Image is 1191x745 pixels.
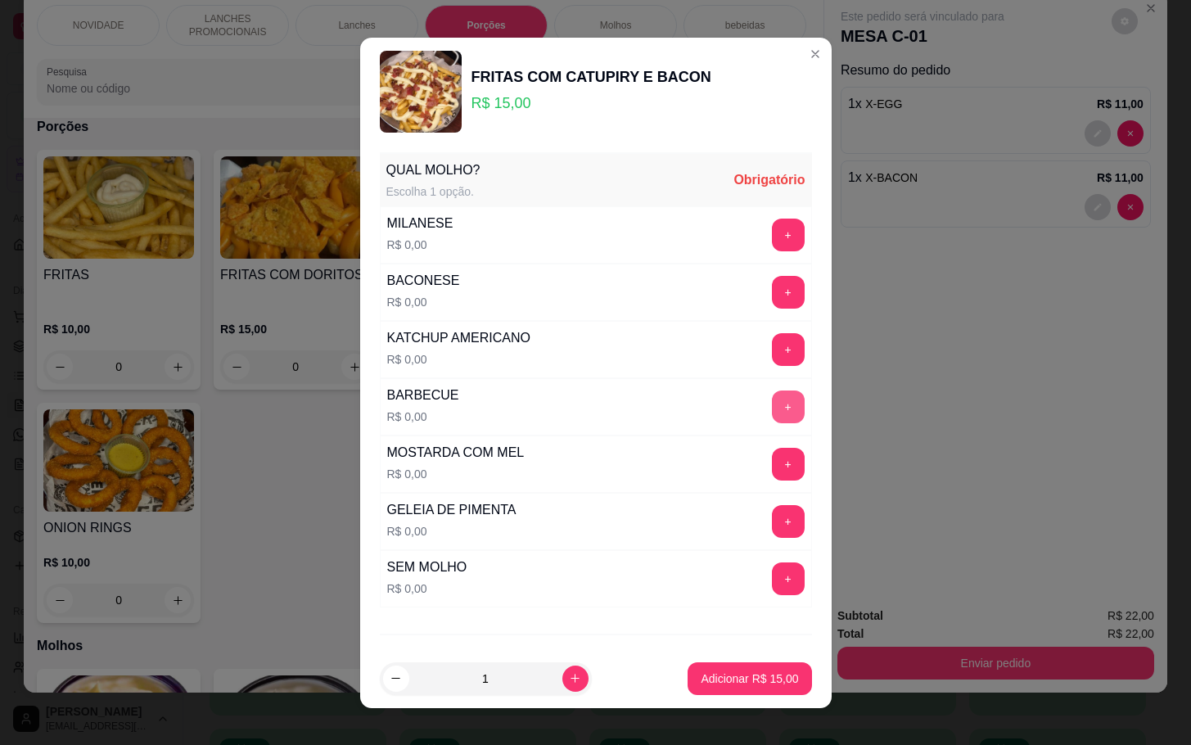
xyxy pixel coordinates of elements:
[387,500,517,520] div: GELEIA DE PIMENTA
[772,276,805,309] button: add
[387,214,453,233] div: MILANESE
[471,92,711,115] p: R$ 15,00
[471,65,711,88] div: FRITAS COM CATUPIRY E BACON
[387,271,460,291] div: BACONESE
[383,666,409,692] button: decrease-product-quantity
[772,333,805,366] button: add
[387,294,460,310] p: R$ 0,00
[380,51,462,133] img: product-image
[386,183,480,200] div: Escolha 1 opção.
[386,160,480,180] div: QUAL MOLHO?
[701,670,798,687] p: Adicionar R$ 15,00
[387,580,467,597] p: R$ 0,00
[772,562,805,595] button: add
[772,219,805,251] button: add
[387,558,467,577] div: SEM MOLHO
[387,409,459,425] p: R$ 0,00
[387,443,525,463] div: MOSTARDA COM MEL
[387,237,453,253] p: R$ 0,00
[387,386,459,405] div: BARBECUE
[688,662,811,695] button: Adicionar R$ 15,00
[772,391,805,423] button: add
[387,466,525,482] p: R$ 0,00
[733,170,805,190] div: Obrigatório
[772,448,805,481] button: add
[562,666,589,692] button: increase-product-quantity
[387,328,530,348] div: KATCHUP AMERICANO
[802,41,828,67] button: Close
[772,505,805,538] button: add
[387,523,517,540] p: R$ 0,00
[387,351,530,368] p: R$ 0,00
